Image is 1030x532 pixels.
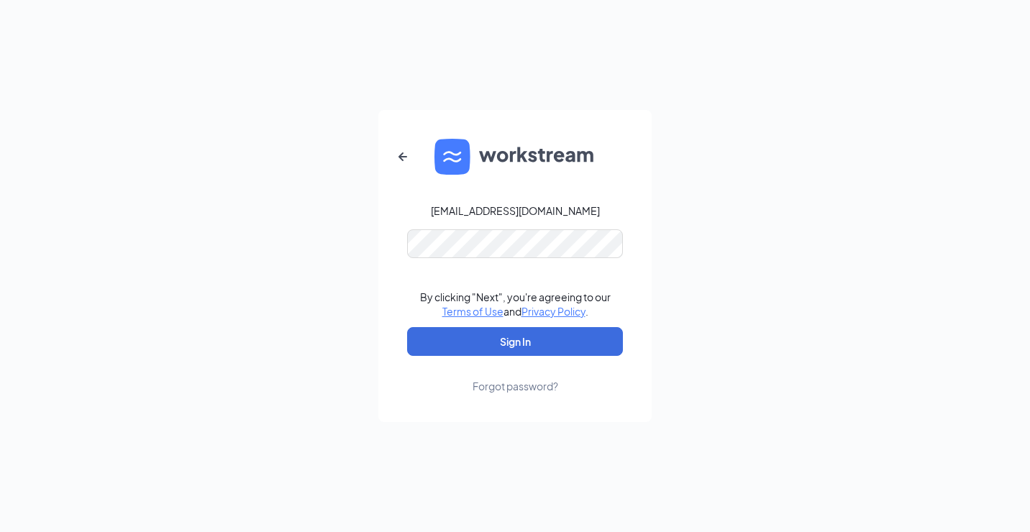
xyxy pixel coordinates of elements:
[473,356,558,393] a: Forgot password?
[431,203,600,218] div: [EMAIL_ADDRESS][DOMAIN_NAME]
[386,139,420,174] button: ArrowLeftNew
[407,327,623,356] button: Sign In
[394,148,411,165] svg: ArrowLeftNew
[434,139,596,175] img: WS logo and Workstream text
[420,290,611,318] div: By clicking "Next", you're agreeing to our and .
[442,305,503,318] a: Terms of Use
[473,379,558,393] div: Forgot password?
[521,305,585,318] a: Privacy Policy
